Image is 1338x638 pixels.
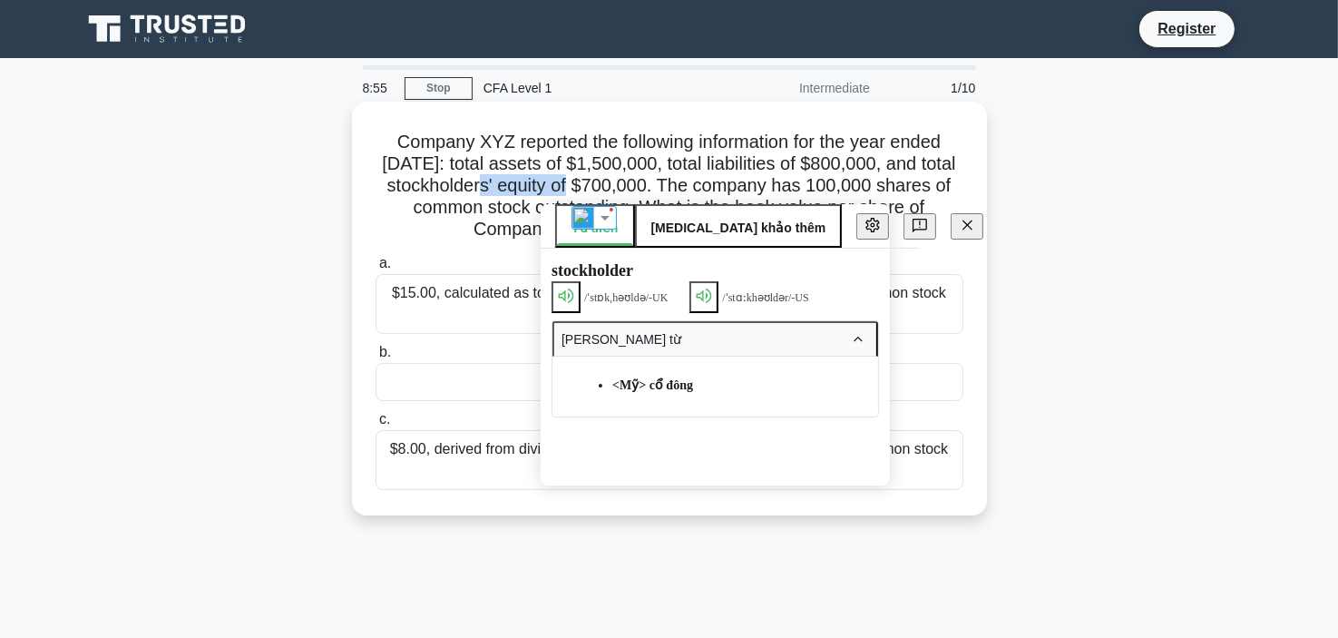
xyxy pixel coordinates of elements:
[376,430,963,490] div: $8.00, derived from dividing total liabilities by the number of outstanding common stock shares
[376,363,963,401] div: $7.00
[352,70,405,106] div: 8:55
[379,344,391,359] span: b.
[376,274,963,334] div: $15.00, calculated as total assets divided by the number of outstanding common stock shares
[473,70,722,106] div: CFA Level 1
[405,77,473,100] a: Stop
[379,255,391,270] span: a.
[881,70,987,106] div: 1/10
[1147,17,1226,40] a: Register
[374,131,965,241] h5: Company XYZ reported the following information for the year ended [DATE]: total assets of $1,500,...
[722,70,881,106] div: Intermediate
[379,411,390,427] span: c.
